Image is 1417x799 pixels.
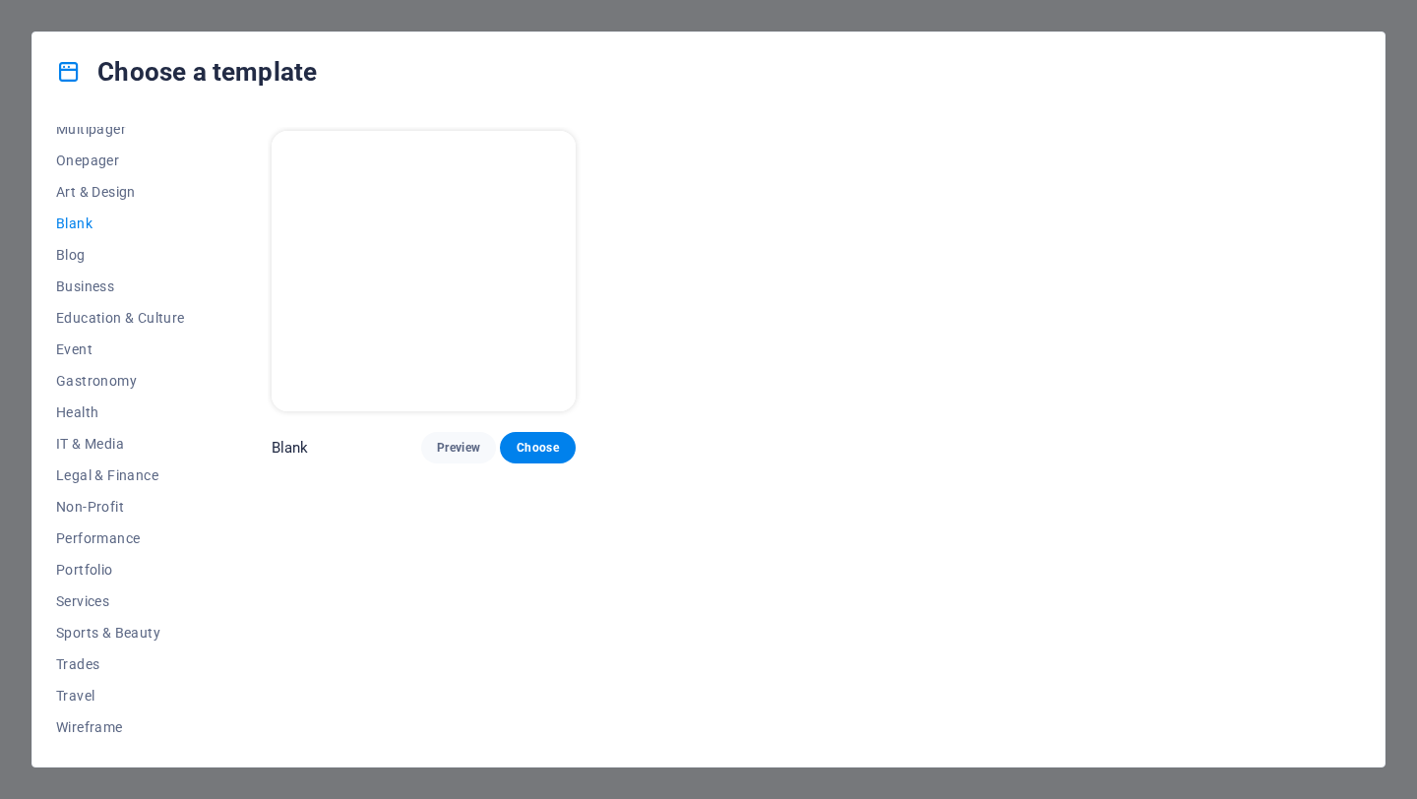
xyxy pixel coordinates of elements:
[56,625,185,641] span: Sports & Beauty
[56,302,185,334] button: Education & Culture
[421,432,496,463] button: Preview
[56,460,185,491] button: Legal & Finance
[56,184,185,200] span: Art & Design
[500,432,575,463] button: Choose
[56,680,185,711] button: Travel
[56,145,185,176] button: Onepager
[56,530,185,546] span: Performance
[56,239,185,271] button: Blog
[56,436,185,452] span: IT & Media
[56,491,185,522] button: Non-Profit
[56,341,185,357] span: Event
[56,499,185,515] span: Non-Profit
[56,397,185,428] button: Health
[56,711,185,743] button: Wireframe
[272,131,576,411] img: Blank
[272,438,309,458] p: Blank
[56,656,185,672] span: Trades
[56,562,185,578] span: Portfolio
[56,404,185,420] span: Health
[56,554,185,585] button: Portfolio
[56,271,185,302] button: Business
[56,373,185,389] span: Gastronomy
[56,593,185,609] span: Services
[56,617,185,648] button: Sports & Beauty
[56,467,185,483] span: Legal & Finance
[56,719,185,735] span: Wireframe
[56,310,185,326] span: Education & Culture
[56,247,185,263] span: Blog
[56,113,185,145] button: Multipager
[56,428,185,460] button: IT & Media
[56,648,185,680] button: Trades
[516,440,559,456] span: Choose
[437,440,480,456] span: Preview
[56,278,185,294] span: Business
[56,334,185,365] button: Event
[56,688,185,704] span: Travel
[56,585,185,617] button: Services
[56,215,185,231] span: Blank
[56,153,185,168] span: Onepager
[56,522,185,554] button: Performance
[56,56,317,88] h4: Choose a template
[56,121,185,137] span: Multipager
[56,176,185,208] button: Art & Design
[56,365,185,397] button: Gastronomy
[56,208,185,239] button: Blank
